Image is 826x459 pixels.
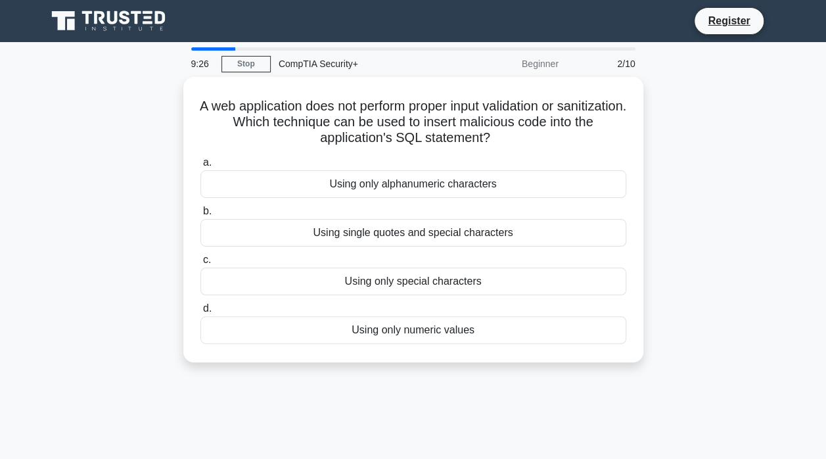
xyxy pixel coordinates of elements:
[700,12,758,29] a: Register
[271,51,451,77] div: CompTIA Security+
[203,205,212,216] span: b.
[203,302,212,314] span: d.
[200,268,626,295] div: Using only special characters
[199,98,628,147] h5: A web application does not perform proper input validation or sanitization. Which technique can b...
[200,316,626,344] div: Using only numeric values
[451,51,566,77] div: Beginner
[200,219,626,247] div: Using single quotes and special characters
[183,51,221,77] div: 9:26
[203,157,212,168] span: a.
[221,56,271,72] a: Stop
[203,254,211,265] span: c.
[200,170,626,198] div: Using only alphanumeric characters
[566,51,643,77] div: 2/10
